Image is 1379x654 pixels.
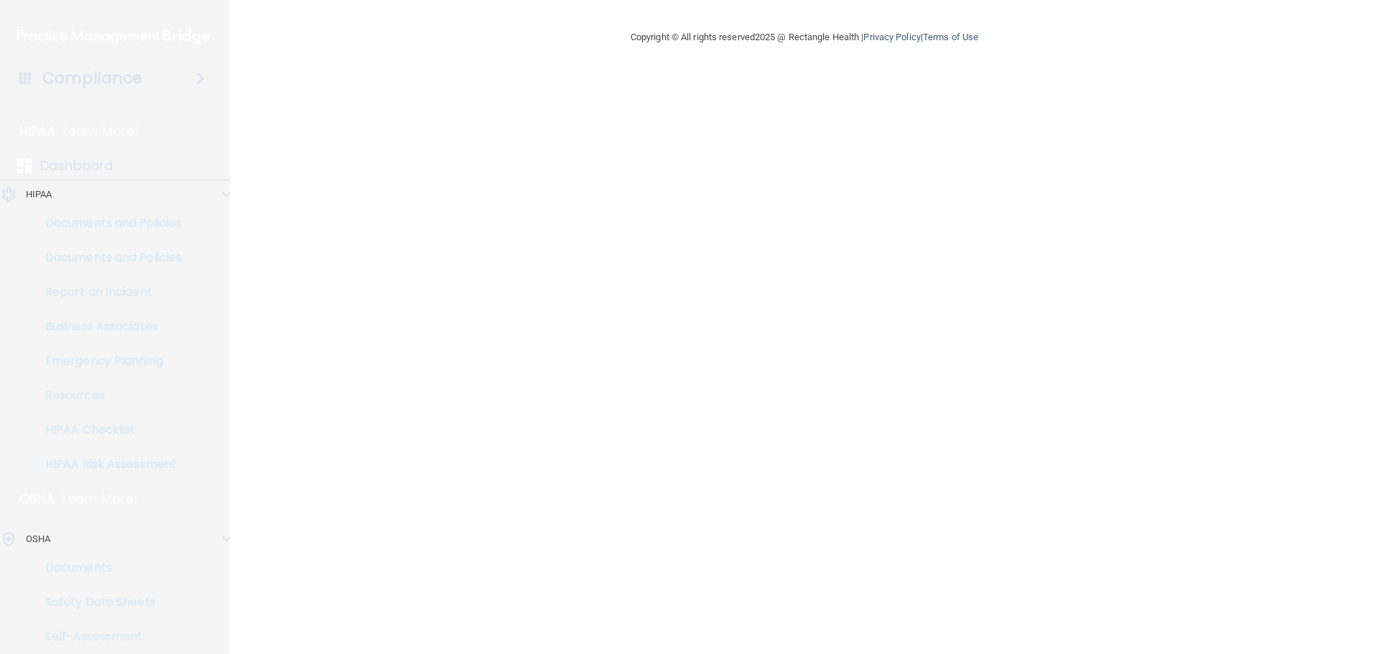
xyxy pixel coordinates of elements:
[62,490,139,508] p: Learn More!
[42,68,142,88] h4: Compliance
[923,32,978,42] a: Terms of Use
[17,157,209,174] a: Dashboard
[9,251,205,265] p: Documents and Policies
[26,186,52,203] p: HIPAA
[9,561,205,575] p: Documents
[9,595,205,609] p: Safety Data Sheets
[9,457,205,472] p: HIPAA Risk Assessment
[542,14,1067,60] div: Copyright © All rights reserved 2025 @ Rectangle Health | |
[63,123,139,140] p: Learn More!
[26,531,50,548] p: OSHA
[17,159,32,173] img: dashboard.aa5b2476.svg
[19,123,56,140] p: HIPAA
[17,22,213,51] img: PMB logo
[9,216,205,230] p: Documents and Policies
[9,319,205,334] p: Business Associates
[863,32,920,42] a: Privacy Policy
[40,157,113,174] p: Dashboard
[9,354,205,368] p: Emergency Planning
[9,423,205,437] p: HIPAA Checklist
[9,285,205,299] p: Report an Incident
[19,490,55,508] p: OSHA
[9,630,205,644] p: Self-Assessment
[9,388,205,403] p: Resources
